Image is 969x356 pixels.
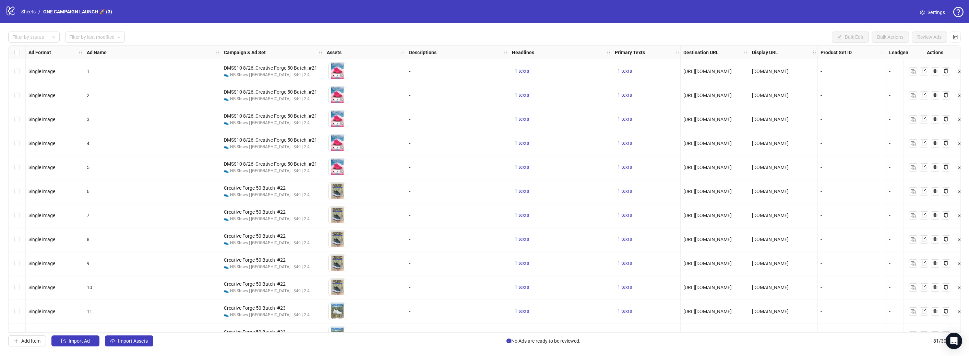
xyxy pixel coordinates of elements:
div: - [889,236,952,243]
button: Preview [338,216,346,224]
span: Single image [28,93,55,98]
div: 👟 NB Shoes | [GEOGRAPHIC_DATA] | $40 | 2.4 [224,144,321,150]
div: Select row 12 [9,323,26,347]
li: / [38,8,40,15]
div: - [889,212,952,219]
div: Creative Forge 50 Batch_#22 [224,256,321,264]
span: 1 texts [515,140,529,146]
span: [URL][DOMAIN_NAME] [683,189,732,194]
span: eye [933,141,937,145]
div: - [889,68,952,75]
button: Preview [338,312,346,320]
span: 1 texts [618,236,632,242]
button: Preview [338,144,346,152]
button: Duplicate [909,67,917,75]
img: Duplicate [911,285,916,290]
span: holder [220,50,225,55]
span: 5 [87,165,89,170]
span: holder [812,50,817,55]
button: 1 texts [615,115,635,123]
div: Resize Ad Format column [82,46,84,59]
span: copy [944,69,948,73]
button: Add Item [8,335,46,346]
img: Duplicate [911,261,916,266]
button: Preview [338,240,346,248]
span: control [953,35,958,39]
div: - [889,260,952,267]
div: Creative Forge 50 Batch_#22 [224,208,321,216]
button: 1 texts [512,115,532,123]
button: 1 texts [615,307,635,316]
div: 👟 NB Shoes | [GEOGRAPHIC_DATA] | $40 | 2.4 [224,120,321,126]
button: Preview [338,72,346,80]
span: 1 texts [618,308,632,314]
div: - [821,260,883,267]
span: eye [339,265,344,270]
span: - [409,141,410,146]
span: holder [400,50,405,55]
span: - [409,117,410,122]
span: 1 [87,69,89,74]
span: export [922,117,926,121]
span: 1 texts [515,116,529,122]
span: eye [339,313,344,318]
button: 1 texts [615,67,635,75]
span: 1 texts [618,164,632,170]
strong: Leadgen Form [889,49,921,56]
div: - [821,212,883,219]
img: Asset 1 [329,111,346,128]
span: holder [748,50,753,55]
span: [URL][DOMAIN_NAME] [683,93,732,98]
span: - [409,237,410,242]
img: Asset 1 [329,231,346,248]
div: - [821,164,883,171]
span: holder [611,50,616,55]
span: eye [933,309,937,313]
div: DMS$10 8/26_Creative Forge 50 Batch_#21 [224,136,321,144]
img: Asset 1 [329,159,346,176]
div: Creative Forge 50 Batch_#22 [224,184,321,192]
span: Single image [28,69,55,74]
span: 7 [87,213,89,218]
span: export [922,285,926,289]
img: Asset 1 [329,183,346,200]
span: export [922,189,926,193]
span: eye [339,241,344,246]
span: cloud-upload [110,339,115,343]
span: [DOMAIN_NAME] [752,117,789,122]
button: Duplicate [909,163,917,171]
span: 1 texts [515,68,529,74]
button: Duplicate [909,139,917,147]
span: [DOMAIN_NAME] [752,189,789,194]
div: Select row 7 [9,203,26,227]
span: copy [944,189,948,193]
span: [DOMAIN_NAME] [752,69,789,74]
button: Preview [338,192,346,200]
button: 1 texts [512,235,532,244]
button: Preview [338,264,346,272]
span: eye [339,97,344,102]
span: holder [743,50,748,55]
span: Add Item [21,338,40,344]
span: 1 texts [618,260,632,266]
img: Asset 1 [329,255,346,272]
span: holder [78,50,83,55]
strong: Product Set ID [821,49,852,56]
span: 1 texts [515,260,529,266]
div: 👟 NB Shoes | [GEOGRAPHIC_DATA] | $40 | 2.4 [224,216,321,222]
img: Duplicate [911,309,916,314]
button: 1 texts [512,307,532,316]
div: - [889,140,952,147]
button: 1 texts [512,259,532,268]
button: Import Assets [105,335,153,346]
span: [URL][DOMAIN_NAME] [683,237,732,242]
button: Bulk Edit [832,32,869,43]
span: holder [881,50,885,55]
span: 6 [87,189,89,194]
div: Resize Assets column [404,46,406,59]
span: holder [885,50,890,55]
div: Select row 8 [9,227,26,251]
strong: Actions [927,49,943,56]
span: - [409,261,410,266]
span: - [409,213,410,218]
